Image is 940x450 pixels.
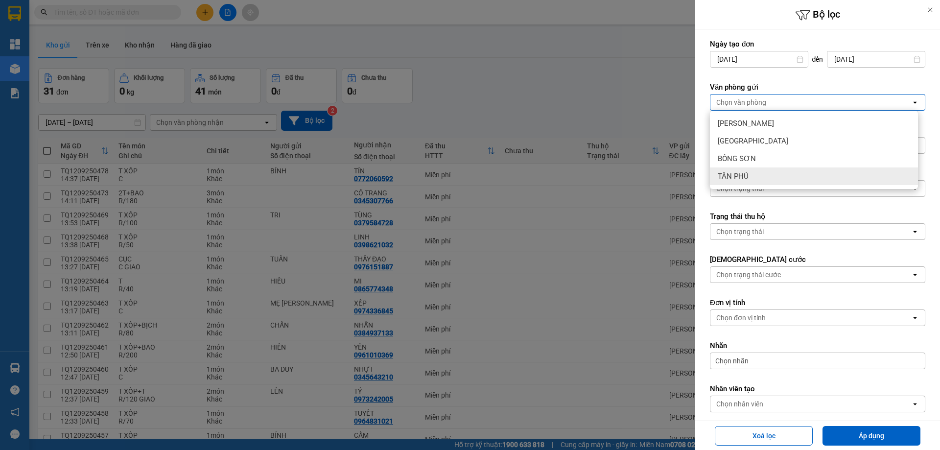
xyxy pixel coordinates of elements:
div: Chọn trạng thái cước [716,270,781,280]
div: CÔNG [64,30,142,42]
span: [PERSON_NAME] [718,118,774,128]
ul: Menu [710,111,918,189]
span: [GEOGRAPHIC_DATA] [718,136,788,146]
span: Gửi: [8,9,23,20]
h6: Bộ lọc [695,7,940,23]
label: Nhãn [710,341,925,351]
div: Chọn nhân viên [716,399,763,409]
svg: open [911,314,919,322]
svg: open [911,98,919,106]
span: SL [87,62,100,75]
button: Xoá lọc [715,426,813,446]
span: TÂN PHÚ [718,171,749,181]
div: Chọn trạng thái [716,227,764,237]
svg: open [911,400,919,408]
button: Áp dụng [822,426,920,446]
svg: open [911,228,919,236]
div: Chọn đơn vị tính [716,313,766,323]
span: BỒNG SƠN [718,154,756,164]
label: [DEMOGRAPHIC_DATA] cước [710,255,925,264]
span: Nhận: [64,8,87,19]
svg: open [911,271,919,279]
div: [PERSON_NAME] [64,8,142,30]
label: Trạng thái thu hộ [710,212,925,221]
span: đến [812,54,823,64]
label: Nhân viên tạo [710,384,925,394]
span: Chọn nhãn [715,356,749,366]
label: Ngày tạo đơn [710,39,925,49]
div: Tên hàng: XỐP ( : 1 ) [8,63,142,75]
input: Select a date. [710,51,808,67]
input: Select a date. [827,51,925,67]
div: TÂN PHÚ [8,8,57,32]
div: Chọn văn phòng [716,97,766,107]
label: Đơn vị tính [710,298,925,308]
label: Văn phòng gửi [710,82,925,92]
